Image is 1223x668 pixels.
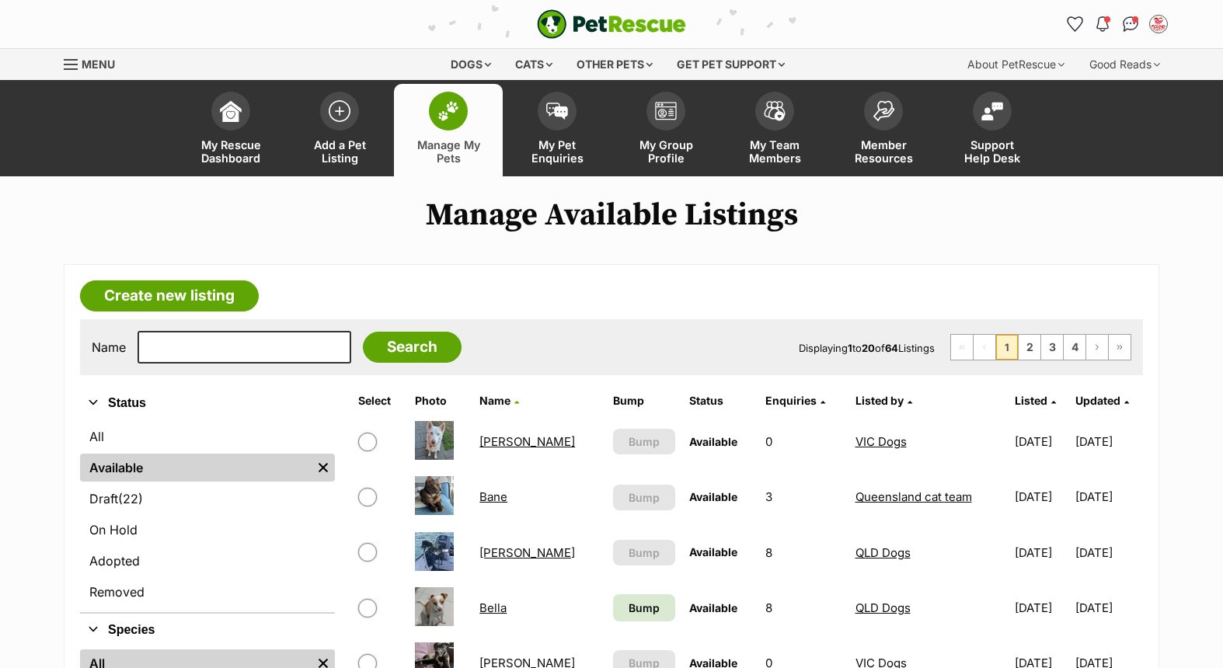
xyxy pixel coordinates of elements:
[629,600,660,616] span: Bump
[479,394,510,407] span: Name
[352,388,407,413] th: Select
[765,394,817,407] span: translation missing: en.admin.listings.index.attributes.enquiries
[855,434,907,449] a: VIC Dogs
[82,57,115,71] span: Menu
[1019,335,1040,360] a: Page 2
[80,620,335,640] button: Species
[607,388,681,413] th: Bump
[176,84,285,176] a: My Rescue Dashboard
[613,540,675,565] button: Bump
[655,102,677,120] img: group-profile-icon-3fa3cf56718a62981997c0bc7e787c4b2cf8bcc04b72c1350f741eb67cf2f40e.svg
[118,489,143,508] span: (22)
[1075,415,1141,468] td: [DATE]
[503,84,611,176] a: My Pet Enquiries
[862,342,875,354] strong: 20
[479,434,575,449] a: [PERSON_NAME]
[479,545,575,560] a: [PERSON_NAME]
[1009,581,1075,635] td: [DATE]
[546,103,568,120] img: pet-enquiries-icon-7e3ad2cf08bfb03b45e93fb7055b45f3efa6380592205ae92323e6603595dc1f.svg
[1041,335,1063,360] a: Page 3
[479,489,507,504] a: Bane
[764,101,786,121] img: team-members-icon-5396bd8760b3fe7c0b43da4ab00e1e3bb1a5d9ba89233759b79545d2d3fc5d0d.svg
[1009,470,1075,524] td: [DATE]
[80,280,259,311] a: Create new listing
[522,138,592,165] span: My Pet Enquiries
[613,429,675,454] button: Bump
[329,100,350,122] img: add-pet-listing-icon-0afa8454b4691262ce3f59096e99ab1cd57d4a30225e0717b998d2c9b9846f56.svg
[80,393,335,413] button: Status
[1090,12,1115,37] button: Notifications
[759,581,848,635] td: 8
[613,594,675,621] a: Bump
[855,545,911,560] a: QLD Dogs
[80,516,335,544] a: On Hold
[759,415,848,468] td: 0
[92,340,126,354] label: Name
[740,138,810,165] span: My Team Members
[829,84,938,176] a: Member Resources
[1062,12,1171,37] ul: Account quick links
[950,334,1131,360] nav: Pagination
[683,388,758,413] th: Status
[885,342,898,354] strong: 64
[80,485,335,513] a: Draft
[479,600,507,615] a: Bella
[1064,335,1085,360] a: Page 4
[312,454,335,482] a: Remove filter
[80,578,335,606] a: Removed
[566,49,664,80] div: Other pets
[437,101,459,121] img: manage-my-pets-icon-02211641906a0b7f246fdf0571729dbe1e7629f14944591b6c1af311fb30b64b.svg
[504,49,563,80] div: Cats
[996,335,1018,360] span: Page 1
[440,49,502,80] div: Dogs
[196,138,266,165] span: My Rescue Dashboard
[1086,335,1108,360] a: Next page
[855,600,911,615] a: QLD Dogs
[938,84,1047,176] a: Support Help Desk
[1075,394,1129,407] a: Updated
[409,388,472,413] th: Photo
[848,138,918,165] span: Member Resources
[631,138,701,165] span: My Group Profile
[220,100,242,122] img: dashboard-icon-eb2f2d2d3e046f16d808141f083e7271f6b2e854fb5c12c21221c1fb7104beca.svg
[689,545,737,558] span: Available
[613,485,675,510] button: Bump
[855,394,904,407] span: Listed by
[855,394,912,407] a: Listed by
[611,84,720,176] a: My Group Profile
[80,454,312,482] a: Available
[305,138,375,165] span: Add a Pet Listing
[689,490,737,503] span: Available
[765,394,825,407] a: Enquiries
[1075,526,1141,579] td: [DATE]
[80,419,335,612] div: Status
[1075,470,1141,524] td: [DATE]
[957,138,1027,165] span: Support Help Desk
[1151,16,1166,32] img: VIC Dogs profile pic
[285,84,394,176] a: Add a Pet Listing
[1123,16,1139,32] img: chat-41dd97257d64d25036548639549fe6c8038ab92f7586957e7f3b1b290dea8141.svg
[629,544,660,561] span: Bump
[394,84,503,176] a: Manage My Pets
[1118,12,1143,37] a: Conversations
[799,342,935,354] span: Displaying to of Listings
[720,84,829,176] a: My Team Members
[974,335,995,360] span: Previous page
[629,489,660,506] span: Bump
[1075,394,1120,407] span: Updated
[1078,49,1171,80] div: Good Reads
[80,423,335,451] a: All
[848,342,852,354] strong: 1
[1109,335,1131,360] a: Last page
[629,433,660,450] span: Bump
[666,49,796,80] div: Get pet support
[413,138,483,165] span: Manage My Pets
[1015,394,1056,407] a: Listed
[537,9,686,39] img: logo-e224e6f780fb5917bec1dbf3a21bbac754714ae5b6737aabdf751b685950b380.svg
[1062,12,1087,37] a: Favourites
[873,100,894,121] img: member-resources-icon-8e73f808a243e03378d46382f2149f9095a855e16c252ad45f914b54edf8863c.svg
[981,102,1003,120] img: help-desk-icon-fdf02630f3aa405de69fd3d07c3f3aa587a6932b1a1747fa1d2bba05be0121f9.svg
[64,49,126,77] a: Menu
[1096,16,1109,32] img: notifications-46538b983faf8c2785f20acdc204bb7945ddae34d4c08c2a6579f10ce5e182be.svg
[956,49,1075,80] div: About PetRescue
